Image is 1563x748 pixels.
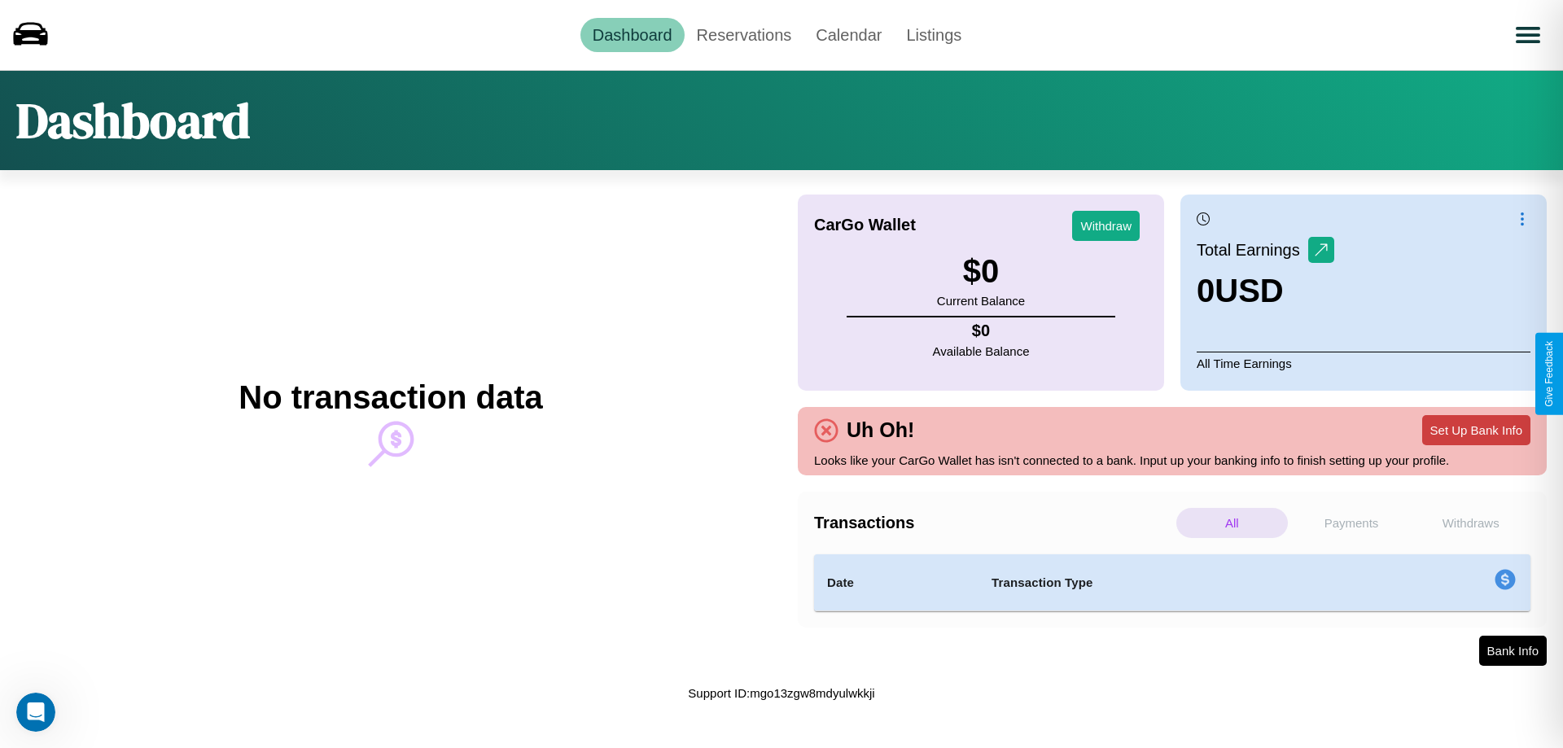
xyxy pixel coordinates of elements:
[16,87,250,154] h1: Dashboard
[688,682,874,704] p: Support ID: mgo13zgw8mdyulwkkji
[814,216,916,234] h4: CarGo Wallet
[838,418,922,442] h4: Uh Oh!
[1505,12,1551,58] button: Open menu
[827,573,965,593] h4: Date
[937,290,1025,312] p: Current Balance
[992,573,1361,593] h4: Transaction Type
[580,18,685,52] a: Dashboard
[803,18,894,52] a: Calendar
[1176,508,1288,538] p: All
[1543,341,1555,407] div: Give Feedback
[1296,508,1408,538] p: Payments
[1479,636,1547,666] button: Bank Info
[814,514,1172,532] h4: Transactions
[685,18,804,52] a: Reservations
[1197,273,1334,309] h3: 0 USD
[933,340,1030,362] p: Available Balance
[1422,415,1530,445] button: Set Up Bank Info
[1197,352,1530,374] p: All Time Earnings
[933,322,1030,340] h4: $ 0
[239,379,542,416] h2: No transaction data
[1415,508,1526,538] p: Withdraws
[814,554,1530,611] table: simple table
[894,18,974,52] a: Listings
[1197,235,1308,265] p: Total Earnings
[814,449,1530,471] p: Looks like your CarGo Wallet has isn't connected to a bank. Input up your banking info to finish ...
[16,693,55,732] iframe: Intercom live chat
[937,253,1025,290] h3: $ 0
[1072,211,1140,241] button: Withdraw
